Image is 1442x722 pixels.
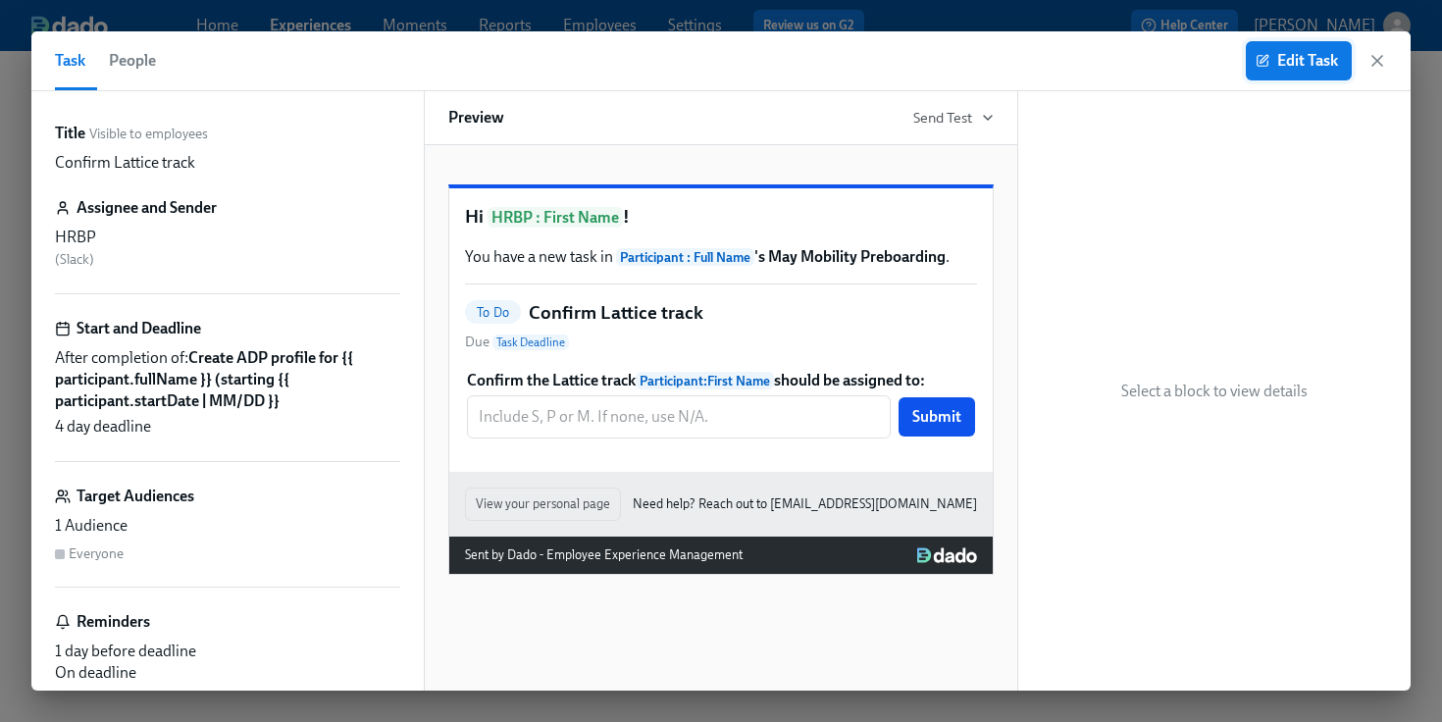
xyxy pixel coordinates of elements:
[77,318,201,339] h6: Start and Deadline
[529,300,703,326] h5: Confirm Lattice track
[465,305,521,320] span: To Do
[55,641,400,662] div: 1 day before deadline
[55,152,195,174] p: Confirm Lattice track
[465,204,977,231] h1: Hi !
[109,47,156,75] span: People
[1018,91,1411,691] div: Select a block to view details
[55,123,85,144] label: Title
[465,333,569,352] span: Due
[55,227,400,248] div: HRBP
[1246,41,1352,80] button: Edit Task
[55,47,85,75] span: Task
[616,247,946,266] strong: 's May Mobility Preboarding
[77,197,217,219] h6: Assignee and Sender
[69,544,124,563] div: Everyone
[465,368,977,440] div: Confirm the Lattice trackParticipant:First Nameshould be assigned to:Submit
[89,125,208,143] span: Visible to employees
[465,488,621,521] button: View your personal page
[913,108,994,128] button: Send Test
[77,611,150,633] h6: Reminders
[1260,51,1338,71] span: Edit Task
[55,662,400,684] div: On deadline
[492,335,569,350] span: Task Deadline
[917,547,977,563] img: Dado
[465,544,743,566] div: Sent by Dado - Employee Experience Management
[55,348,353,410] strong: Create ADP profile for ​{​{ participant.fullName }} (starting ​{​{ participant.startDate | MM/DD }}
[633,493,977,515] a: Need help? Reach out to [EMAIL_ADDRESS][DOMAIN_NAME]
[55,251,94,268] span: ( Slack )
[55,416,151,438] span: 4 day deadline
[616,248,754,266] span: Participant : Full Name
[488,207,623,228] span: HRBP : First Name
[55,347,400,412] span: After completion of:
[55,515,400,537] div: 1 Audience
[476,494,610,514] span: View your personal page
[465,246,977,268] p: You have a new task in .
[448,107,504,129] h6: Preview
[77,486,194,507] h6: Target Audiences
